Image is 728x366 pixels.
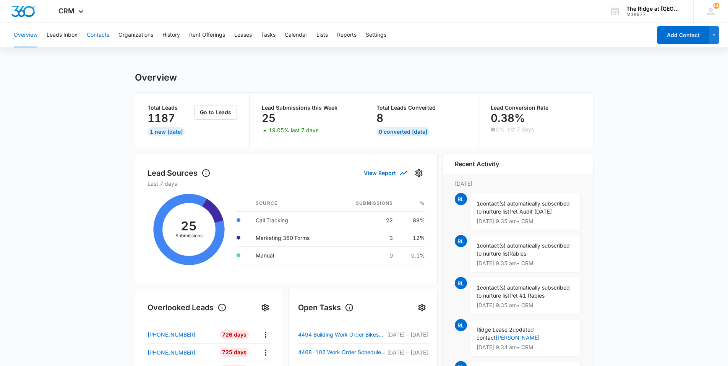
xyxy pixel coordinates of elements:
span: contact(s) automatically subscribed to nurture list [477,200,570,215]
button: Contacts [87,23,109,47]
span: RL [455,235,467,247]
p: [DATE] [455,180,581,188]
p: [DATE] 9:35 am • CRM [477,261,574,266]
p: [DATE] – [DATE] [387,330,428,338]
h1: Overview [135,72,177,83]
td: Manual [250,246,335,264]
button: Actions [259,347,271,358]
a: 4408-102 Work Order Scheduled [PERSON_NAME] [298,348,387,357]
button: Rent Offerings [189,23,225,47]
span: Rabies [509,250,526,257]
p: [DATE] 9:35 am • CRM [477,303,574,308]
p: [PHONE_NUMBER] [148,330,195,338]
h1: Open Tasks [298,302,354,313]
span: contact(s) automatically subscribed to nurture list [477,242,570,257]
button: Add Contact [657,26,709,44]
div: 1 New [DATE] [148,127,185,136]
p: Lead Conversion Rate [491,105,581,110]
p: 25 [262,112,276,124]
p: Total Leads [148,105,193,110]
button: Leases [234,23,252,47]
span: contact(s) automatically subscribed to nurture list [477,284,570,299]
td: 22 [335,211,399,229]
button: Go to Leads [194,105,237,120]
div: account name [626,6,682,12]
span: 1 [477,200,480,207]
a: Go to Leads [194,109,237,115]
div: notifications count [713,3,719,9]
span: Pet Audit [DATE] [509,208,552,215]
button: Lists [316,23,328,47]
a: 4494 Building Work Order Bikes outside of bulding [298,330,387,339]
button: View Report [364,166,407,180]
button: Reports [337,23,357,47]
button: Overview [14,23,37,47]
p: Last 7 days [148,180,425,188]
td: 0.1% [399,246,425,264]
p: Total Leads Converted [376,105,466,110]
p: 1187 [148,112,175,124]
th: Source [250,195,335,212]
div: account id [626,12,682,17]
th: Submissions [335,195,399,212]
span: 1 [477,242,480,249]
h1: Lead Sources [148,167,211,179]
span: CRM [58,7,75,15]
td: 0 [335,246,399,264]
button: Organizations [118,23,153,47]
button: Settings [259,301,271,314]
td: 88% [399,211,425,229]
th: % [399,195,425,212]
a: [PHONE_NUMBER] [148,348,214,356]
p: 0.38% [491,112,525,124]
h1: Overlooked Leads [148,302,227,313]
p: [PHONE_NUMBER] [148,348,195,356]
button: History [162,23,180,47]
button: Settings [413,167,425,179]
span: RL [455,277,467,289]
span: 1 [477,284,480,291]
p: [DATE] 9:34 am • CRM [477,345,574,350]
button: Leads Inbox [47,23,78,47]
button: Tasks [261,23,276,47]
p: [DATE] – [DATE] [387,348,428,356]
button: Actions [259,329,271,340]
div: 725 Days [220,348,249,357]
p: Lead Submissions this Week [262,105,352,110]
p: 0% last 7 days [496,127,534,132]
span: Ridge Lease 2 [477,326,512,333]
a: [PHONE_NUMBER] [148,330,214,338]
span: Pet #1 Rabies [509,292,545,299]
button: Calendar [285,23,307,47]
span: RL [455,319,467,331]
td: 12% [399,229,425,246]
td: Call Tracking [250,211,335,229]
span: RL [455,193,467,205]
h6: Recent Activity [455,159,499,168]
td: Marketing 360 Forms [250,229,335,246]
p: 8 [376,112,383,124]
a: [PERSON_NAME] [496,334,540,341]
span: 140 [713,3,719,9]
div: 726 Days [220,330,249,339]
p: 19.05% last 7 days [269,128,318,133]
button: Settings [366,23,386,47]
div: 0 Converted [DATE] [376,127,430,136]
td: 3 [335,229,399,246]
button: Settings [416,301,428,314]
p: [DATE] 9:35 am • CRM [477,219,574,224]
